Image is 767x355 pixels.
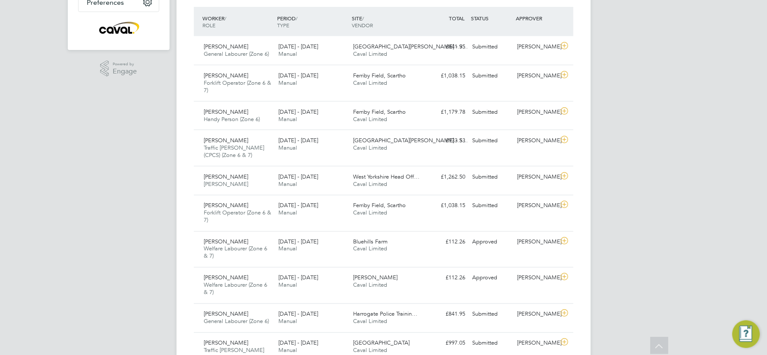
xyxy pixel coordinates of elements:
div: £841.95 [424,40,469,54]
span: [DATE] - [DATE] [278,108,318,115]
span: Traffic [PERSON_NAME] [204,347,265,354]
span: [PERSON_NAME] [204,108,249,115]
span: [DATE] - [DATE] [278,274,318,281]
span: Handy Person (Zone 6) [204,115,260,123]
div: [PERSON_NAME] [514,134,559,148]
div: £112.26 [424,271,469,285]
span: [DATE] - [DATE] [278,310,318,318]
span: [DATE] - [DATE] [278,137,318,144]
span: [DATE] - [DATE] [278,339,318,347]
div: Submitted [469,69,514,83]
div: £1,038.15 [424,199,469,213]
div: £1,179.78 [424,105,469,119]
div: PERIOD [275,10,350,33]
div: [PERSON_NAME] [514,307,559,322]
span: Harrogate Police Trainin… [353,310,417,318]
span: Traffic [PERSON_NAME] (CPCS) (Zone 6 & 7) [204,144,265,159]
div: [PERSON_NAME] [514,199,559,213]
div: Submitted [469,307,514,322]
div: [PERSON_NAME] [514,40,559,54]
span: [PERSON_NAME] [204,238,249,246]
span: Manual [278,180,297,188]
span: Manual [278,318,297,325]
span: [GEOGRAPHIC_DATA][PERSON_NAME] - S… [353,43,468,50]
span: Manual [278,115,297,123]
span: Forklift Operator (Zone 6 & 7) [204,79,271,94]
span: TYPE [277,22,289,29]
span: Manual [278,50,297,58]
span: [DATE] - [DATE] [278,43,318,50]
div: £1,038.15 [424,69,469,83]
span: [PERSON_NAME] [204,137,249,144]
div: STATUS [469,10,514,26]
span: [PERSON_NAME] [353,274,398,281]
span: / [362,15,364,22]
div: Submitted [469,199,514,213]
div: [PERSON_NAME] [514,105,559,119]
span: [PERSON_NAME] [204,202,249,209]
span: / [296,15,297,22]
span: [GEOGRAPHIC_DATA] [353,339,410,347]
div: SITE [350,10,424,33]
div: [PERSON_NAME] [514,235,559,249]
img: caval-logo-retina.png [97,21,140,35]
span: [PERSON_NAME] [204,43,249,50]
span: Ferriby Field, Scartho [353,202,406,209]
span: [PERSON_NAME] [204,180,249,188]
span: [DATE] - [DATE] [278,238,318,246]
span: [PERSON_NAME] [204,72,249,79]
span: Welfare Labourer (Zone 6 & 7) [204,281,268,296]
div: Submitted [469,170,514,184]
span: Manual [278,144,297,151]
div: £112.26 [424,235,469,249]
span: Caval Limited [353,180,387,188]
span: Manual [278,79,297,86]
a: Go to home page [78,21,159,35]
span: Caval Limited [353,50,387,58]
div: WORKER [201,10,275,33]
span: [DATE] - [DATE] [278,173,318,180]
span: Manual [278,347,297,354]
div: £1,262.50 [424,170,469,184]
span: [PERSON_NAME] [204,310,249,318]
div: Submitted [469,40,514,54]
span: TOTAL [449,15,465,22]
span: [PERSON_NAME] [204,339,249,347]
div: [PERSON_NAME] [514,336,559,351]
div: [PERSON_NAME] [514,271,559,285]
span: [DATE] - [DATE] [278,72,318,79]
span: Ferriby Field, Scartho [353,72,406,79]
span: Manual [278,209,297,217]
div: Approved [469,271,514,285]
span: Engage [113,68,137,75]
span: Caval Limited [353,209,387,217]
span: General Labourer (Zone 6) [204,318,269,325]
button: Engage Resource Center [732,320,760,348]
span: Manual [278,245,297,253]
span: Caval Limited [353,115,387,123]
a: Powered byEngage [100,61,137,77]
div: £933.53 [424,134,469,148]
span: General Labourer (Zone 6) [204,50,269,58]
span: Forklift Operator (Zone 6 & 7) [204,209,271,224]
div: £997.05 [424,336,469,351]
span: Welfare Labourer (Zone 6 & 7) [204,245,268,260]
span: [GEOGRAPHIC_DATA][PERSON_NAME] - S… [353,137,468,144]
div: [PERSON_NAME] [514,170,559,184]
span: [PERSON_NAME] [204,173,249,180]
span: Caval Limited [353,347,387,354]
span: Ferriby Field, Scartho [353,108,406,115]
span: / [225,15,227,22]
span: [PERSON_NAME] [204,274,249,281]
div: Submitted [469,134,514,148]
div: [PERSON_NAME] [514,69,559,83]
span: Caval Limited [353,245,387,253]
span: Caval Limited [353,79,387,86]
div: Approved [469,235,514,249]
span: Caval Limited [353,318,387,325]
div: Submitted [469,336,514,351]
div: Submitted [469,105,514,119]
span: VENDOR [352,22,373,29]
span: Manual [278,281,297,289]
span: [DATE] - [DATE] [278,202,318,209]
